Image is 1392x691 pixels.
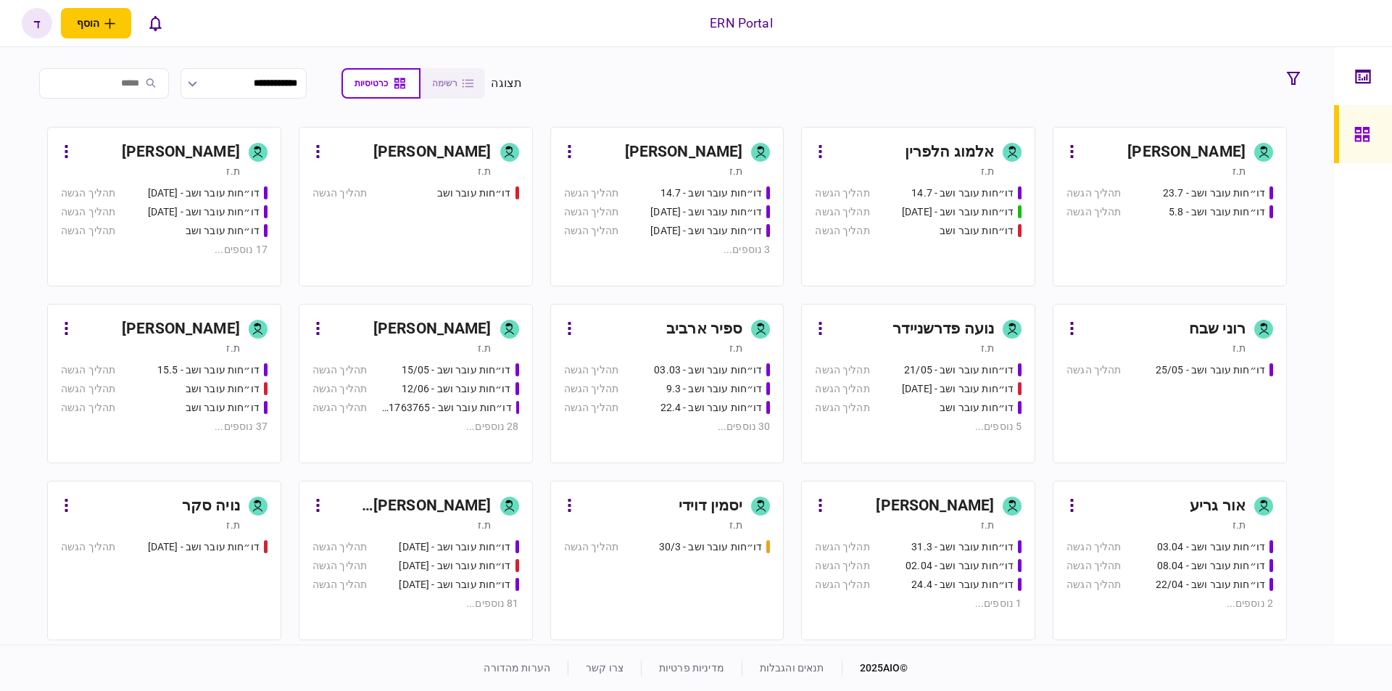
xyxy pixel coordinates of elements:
[1157,539,1265,555] div: דו״חות עובר ושב - 03.04
[815,400,869,415] div: תהליך הגשה
[122,318,240,341] div: [PERSON_NAME]
[904,363,1014,378] div: דו״חות עובר ושב - 21/05
[564,381,618,397] div: תהליך הגשה
[61,419,268,434] div: 37 נוספים ...
[299,127,533,286] a: [PERSON_NAME]ת.זדו״חות עובר ושבתהליך הגשה
[299,304,533,463] a: [PERSON_NAME]ת.זדו״חות עובר ושב - 15/05תהליך הגשהדו״חות עובר ושב - 12/06תהליך הגשהדו״חות עובר ושב...
[650,204,762,220] div: דו״חות עובר ושב - 23.7.25
[902,204,1014,220] div: דו״חות עובר ושב - 15.07.25
[1066,363,1121,378] div: תהליך הגשה
[729,341,742,355] div: ת.ז
[1190,495,1246,518] div: אור גריע
[186,400,260,415] div: דו״חות עובר ושב
[815,577,869,592] div: תהליך הגשה
[1232,164,1246,178] div: ת.ז
[47,481,281,640] a: נויה סקרת.זדו״חות עובר ושב - 19.03.2025תהליך הגשה
[659,662,724,674] a: מדיניות פרטיות
[815,381,869,397] div: תהליך הגשה
[729,164,742,178] div: ת.ז
[940,400,1014,415] div: דו״חות עובר ושב
[373,318,492,341] div: [PERSON_NAME]
[1053,304,1287,463] a: רוני שבחת.זדו״חות עובר ושב - 25/05תהליך הגשה
[564,419,771,434] div: 30 נוספים ...
[1189,318,1246,341] div: רוני שבח
[801,127,1035,286] a: אלמוג הלפריןת.זדו״חות עובר ושב - 14.7תהליך הגשהדו״חות עובר ושב - 15.07.25תהליך הגשהדו״חות עובר וש...
[22,8,52,38] div: ד
[47,304,281,463] a: [PERSON_NAME]ת.זדו״חות עובר ושב - 15.5תהליך הגשהדו״חות עובר ושבתהליך הגשהדו״חות עובר ושבתהליך הגש...
[1232,518,1246,532] div: ת.ז
[1066,577,1121,592] div: תהליך הגשה
[660,186,763,201] div: דו״חות עובר ושב - 14.7
[564,242,771,257] div: 3 נוספים ...
[815,419,1022,434] div: 5 נוספים ...
[226,518,239,532] div: ת.ז
[157,363,260,378] div: דו״חות עובר ושב - 15.5
[666,318,742,341] div: ספיר ארביב
[1066,596,1273,611] div: 2 נוספים ...
[355,78,388,88] span: כרטיסיות
[61,204,115,220] div: תהליך הגשה
[815,558,869,574] div: תהליך הגשה
[981,164,994,178] div: ת.ז
[981,518,994,532] div: ת.ז
[312,400,367,415] div: תהליך הגשה
[815,539,869,555] div: תהליך הגשה
[312,363,367,378] div: תהליך הגשה
[586,662,623,674] a: צרו קשר
[1127,141,1246,164] div: [PERSON_NAME]
[940,223,1014,239] div: דו״חות עובר ושב
[226,341,239,355] div: ת.ז
[876,495,994,518] div: [PERSON_NAME]
[148,186,260,201] div: דו״חות עובר ושב - 25.06.25
[399,577,510,592] div: דו״חות עובר ושב - 19.3.25
[437,186,511,201] div: דו״חות עובר ושב
[329,495,492,518] div: [PERSON_NAME] [PERSON_NAME]
[1169,204,1265,220] div: דו״חות עובר ושב - 5.8
[564,539,618,555] div: תהליך הגשה
[491,75,522,92] div: תצוגה
[902,381,1014,397] div: דו״חות עובר ושב - 03/06/25
[801,304,1035,463] a: נועה פדרשניידרת.זדו״חות עובר ושב - 21/05תהליך הגשהדו״חות עובר ושב - 03/06/25תהליך הגשהדו״חות עובר...
[654,363,762,378] div: דו״חות עובר ושב - 03.03
[911,539,1014,555] div: דו״חות עובר ושב - 31.3
[981,341,994,355] div: ת.ז
[801,481,1035,640] a: [PERSON_NAME]ת.זדו״חות עובר ושב - 31.3תהליך הגשהדו״חות עובר ושב - 02.04תהליך הגשהדו״חות עובר ושב ...
[550,127,784,286] a: [PERSON_NAME]ת.זדו״חות עובר ושב - 14.7תהליך הגשהדו״חות עובר ושב - 23.7.25תהליך הגשהדו״חות עובר וש...
[182,495,240,518] div: נויה סקר
[564,204,618,220] div: תהליך הגשה
[61,186,115,201] div: תהליך הגשה
[729,518,742,532] div: ת.ז
[432,78,457,88] span: רשימה
[312,596,519,611] div: 81 נוספים ...
[47,127,281,286] a: [PERSON_NAME]ת.זדו״חות עובר ושב - 25.06.25תהליך הגשהדו״חות עובר ושב - 26.06.25תהליך הגשהדו״חות עו...
[1066,539,1121,555] div: תהליך הגשה
[564,186,618,201] div: תהליך הגשה
[341,68,420,99] button: כרטיסיות
[660,400,763,415] div: דו״חות עובר ושב - 22.4
[564,363,618,378] div: תהליך הגשה
[420,68,485,99] button: רשימה
[710,14,772,33] div: ERN Portal
[312,381,367,397] div: תהליך הגשה
[399,558,510,574] div: דו״חות עובר ושב - 19.3.25
[1053,127,1287,286] a: [PERSON_NAME]ת.זדו״חות עובר ושב - 23.7תהליך הגשהדו״חות עובר ושב - 5.8תהליך הגשה
[61,8,131,38] button: פתח תפריט להוספת לקוח
[550,304,784,463] a: ספיר ארביבת.זדו״חות עובר ושב - 03.03תהליך הגשהדו״חות עובר ושב - 9.3תהליך הגשהדו״חות עובר ושב - 22...
[815,186,869,201] div: תהליך הגשה
[1163,186,1265,201] div: דו״חות עובר ושב - 23.7
[815,596,1022,611] div: 1 נוספים ...
[892,318,994,341] div: נועה פדרשניידר
[1232,341,1246,355] div: ת.ז
[478,341,491,355] div: ת.ז
[402,381,511,397] div: דו״חות עובר ושב - 12/06
[61,400,115,415] div: תהליך הגשה
[478,518,491,532] div: ת.ז
[564,223,618,239] div: תהליך הגשה
[312,558,367,574] div: תהליך הגשה
[815,204,869,220] div: תהליך הגשה
[1156,577,1265,592] div: דו״חות עובר ושב - 22/04
[61,363,115,378] div: תהליך הגשה
[1066,204,1121,220] div: תהליך הגשה
[399,539,510,555] div: דו״חות עובר ושב - 19/03/2025
[312,577,367,592] div: תהליך הגשה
